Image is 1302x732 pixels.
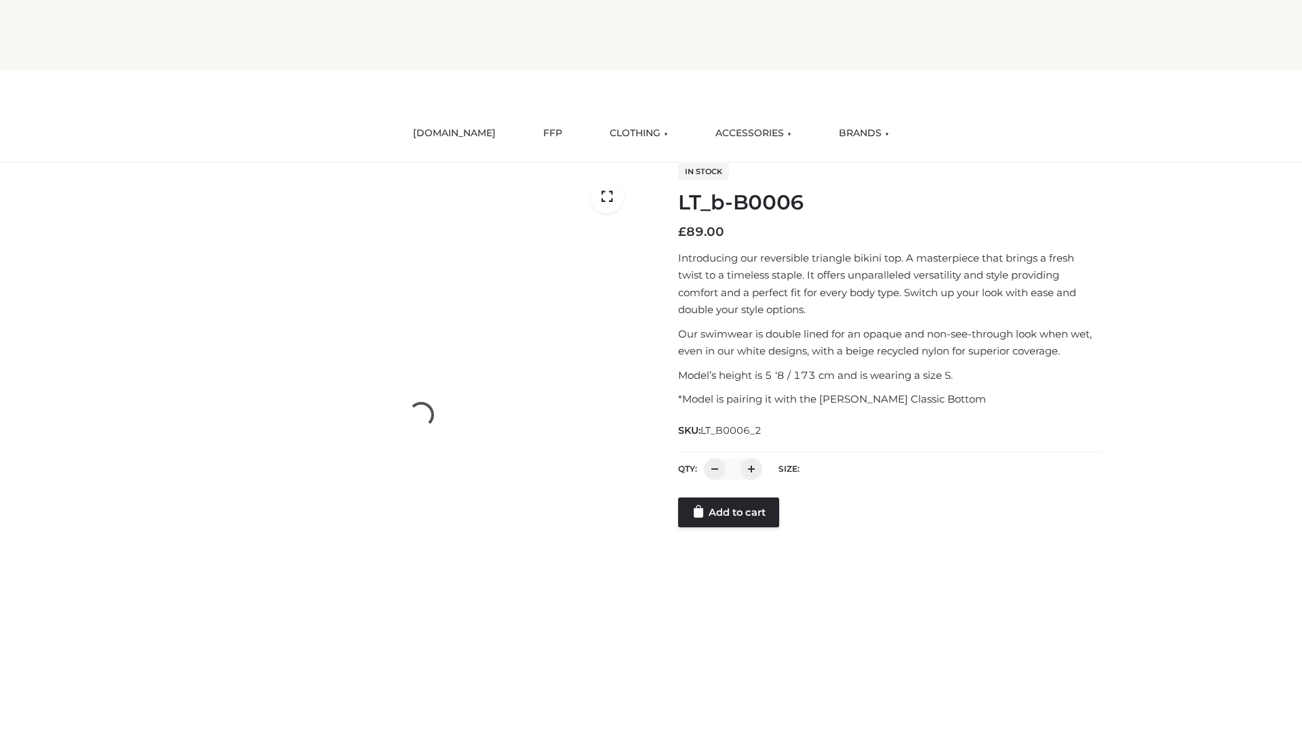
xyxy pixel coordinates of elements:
a: FFP [533,119,572,148]
a: ACCESSORIES [705,119,802,148]
p: Introducing our reversible triangle bikini top. A masterpiece that brings a fresh twist to a time... [678,249,1101,319]
span: £ [678,224,686,239]
p: *Model is pairing it with the [PERSON_NAME] Classic Bottom [678,390,1101,408]
a: BRANDS [829,119,899,148]
a: Add to cart [678,497,779,527]
h1: LT_b-B0006 [678,190,1101,215]
p: Model’s height is 5 ‘8 / 173 cm and is wearing a size S. [678,367,1101,384]
bdi: 89.00 [678,224,724,239]
span: LT_B0006_2 [701,424,762,436]
a: [DOMAIN_NAME] [403,119,506,148]
span: SKU: [678,422,763,439]
p: Our swimwear is double lined for an opaque and non-see-through look when wet, even in our white d... [678,325,1101,360]
span: In stock [678,163,729,180]
label: Size: [778,464,800,474]
label: QTY: [678,464,697,474]
a: CLOTHING [599,119,678,148]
